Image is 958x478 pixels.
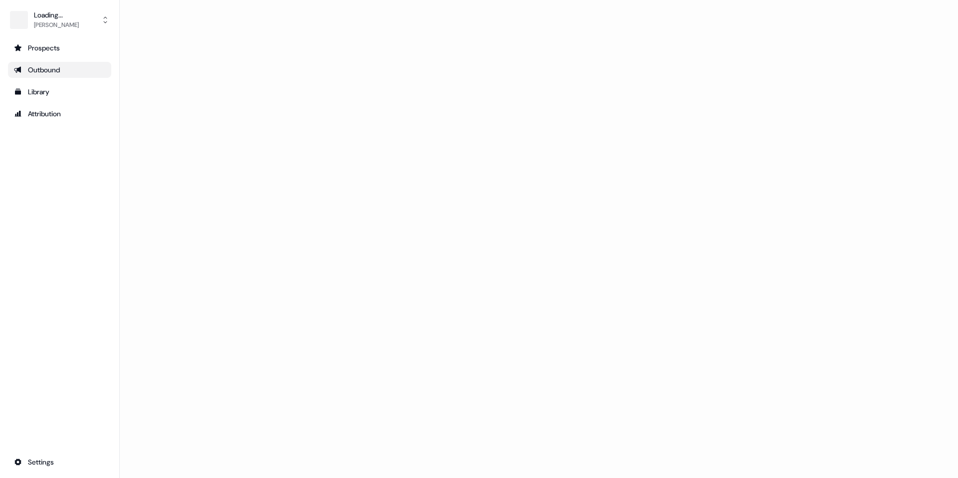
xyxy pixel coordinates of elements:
div: Loading... [34,10,79,20]
button: Loading...[PERSON_NAME] [8,8,111,32]
a: Go to integrations [8,454,111,470]
a: Go to templates [8,84,111,100]
a: Go to outbound experience [8,62,111,78]
a: Go to attribution [8,106,111,122]
a: Go to prospects [8,40,111,56]
div: [PERSON_NAME] [34,20,79,30]
div: Settings [14,457,105,467]
div: Prospects [14,43,105,53]
div: Outbound [14,65,105,75]
div: Attribution [14,109,105,119]
div: Library [14,87,105,97]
